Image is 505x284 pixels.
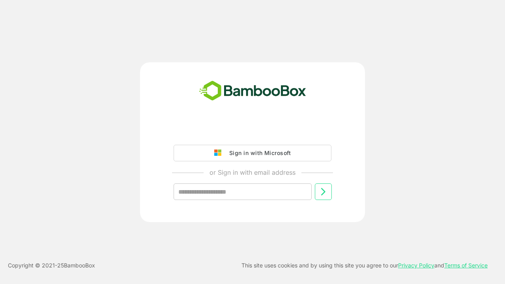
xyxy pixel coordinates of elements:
p: or Sign in with email address [209,168,296,177]
button: Sign in with Microsoft [174,145,331,161]
img: google [214,149,225,157]
img: bamboobox [195,78,310,104]
p: Copyright © 2021- 25 BambooBox [8,261,95,270]
p: This site uses cookies and by using this site you agree to our and [241,261,488,270]
div: Sign in with Microsoft [225,148,291,158]
a: Privacy Policy [398,262,434,269]
a: Terms of Service [444,262,488,269]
